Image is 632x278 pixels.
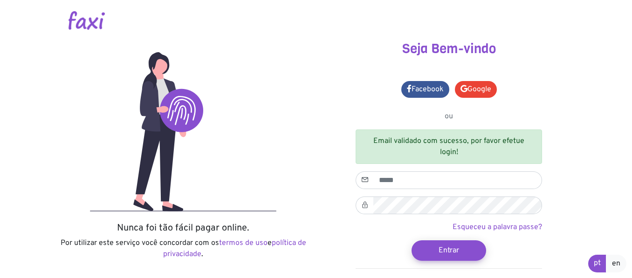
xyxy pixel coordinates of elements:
[57,237,309,260] p: Por utilizar este serviço você concordar com os e .
[401,81,449,98] a: Facebook
[606,255,626,272] a: en
[588,255,606,272] a: pt
[57,223,309,234] h5: Nunca foi tão fácil pagar online.
[412,240,486,261] button: Entrar
[323,41,575,57] h3: Seja Bem-vindo
[219,238,268,248] a: termos de uso
[453,223,542,232] a: Esqueceu a palavra passe?
[356,129,542,164] div: Email validado com sucesso, por favor efetue login!
[455,81,497,98] a: Google
[356,111,542,122] p: ou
